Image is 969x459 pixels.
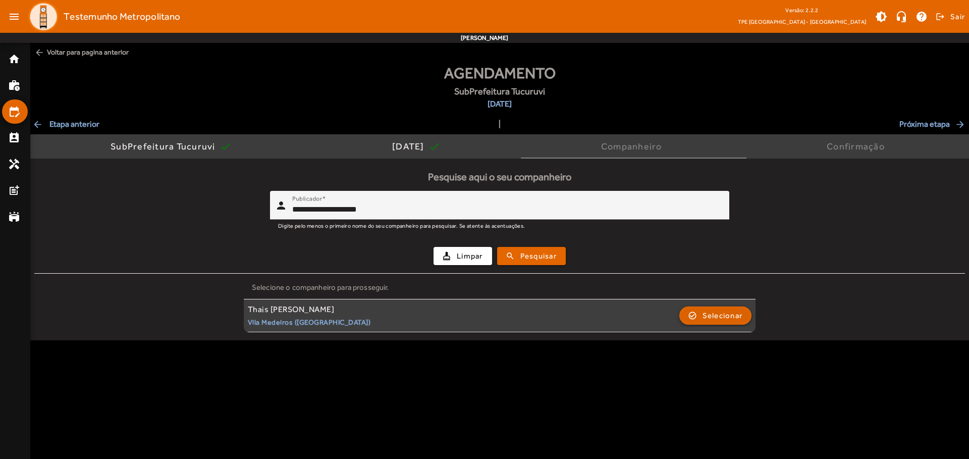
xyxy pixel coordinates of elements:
mat-icon: stadium [8,211,20,223]
span: Testemunho Metropolitano [64,9,180,25]
div: Versão: 2.2.2 [738,4,866,17]
a: Testemunho Metropolitano [24,2,180,32]
span: | [499,118,501,130]
div: SubPrefeitura Tucuruvi [111,141,220,151]
button: Limpar [434,247,492,265]
div: Companheiro [601,141,666,151]
span: SubPrefeitura Tucuruvi [454,84,545,98]
mat-icon: arrow_forward [955,119,967,129]
mat-icon: home [8,53,20,65]
small: Vila Medeiros ([GEOGRAPHIC_DATA]) [248,318,371,327]
mat-icon: arrow_back [34,47,44,58]
span: Sair [950,9,965,25]
button: Selecionar [679,307,752,325]
img: Logo TPE [28,2,59,32]
span: Limpar [457,250,483,262]
mat-icon: handyman [8,158,20,170]
div: Thais [PERSON_NAME] [248,304,371,315]
button: Sair [934,9,965,24]
mat-icon: arrow_back [32,119,44,129]
span: TPE [GEOGRAPHIC_DATA] - [GEOGRAPHIC_DATA] [738,17,866,27]
div: Selecione o companheiro para prosseguir. [252,282,747,293]
span: Etapa anterior [32,118,99,130]
mat-icon: check [428,140,441,152]
div: Confirmação [827,141,889,151]
div: [DATE] [392,141,428,151]
mat-icon: person [275,199,287,212]
span: Voltar para pagina anterior [30,43,969,62]
span: Selecionar [703,310,743,322]
mat-icon: edit_calendar [8,106,20,118]
span: Agendamento [444,62,556,84]
mat-label: Publicador [292,195,322,202]
button: Pesquisar [497,247,566,265]
mat-icon: work_history [8,79,20,91]
span: Próxima etapa [899,118,967,130]
h5: Pesquise aqui o seu companheiro [34,171,965,183]
mat-icon: check [220,140,232,152]
mat-icon: post_add [8,184,20,196]
mat-icon: perm_contact_calendar [8,132,20,144]
mat-hint: Digite pelo menos o primeiro nome do seu companheiro para pesquisar. Se atente às acentuações. [278,220,525,231]
span: Pesquisar [520,250,557,262]
span: [DATE] [454,98,545,110]
mat-icon: menu [4,7,24,27]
